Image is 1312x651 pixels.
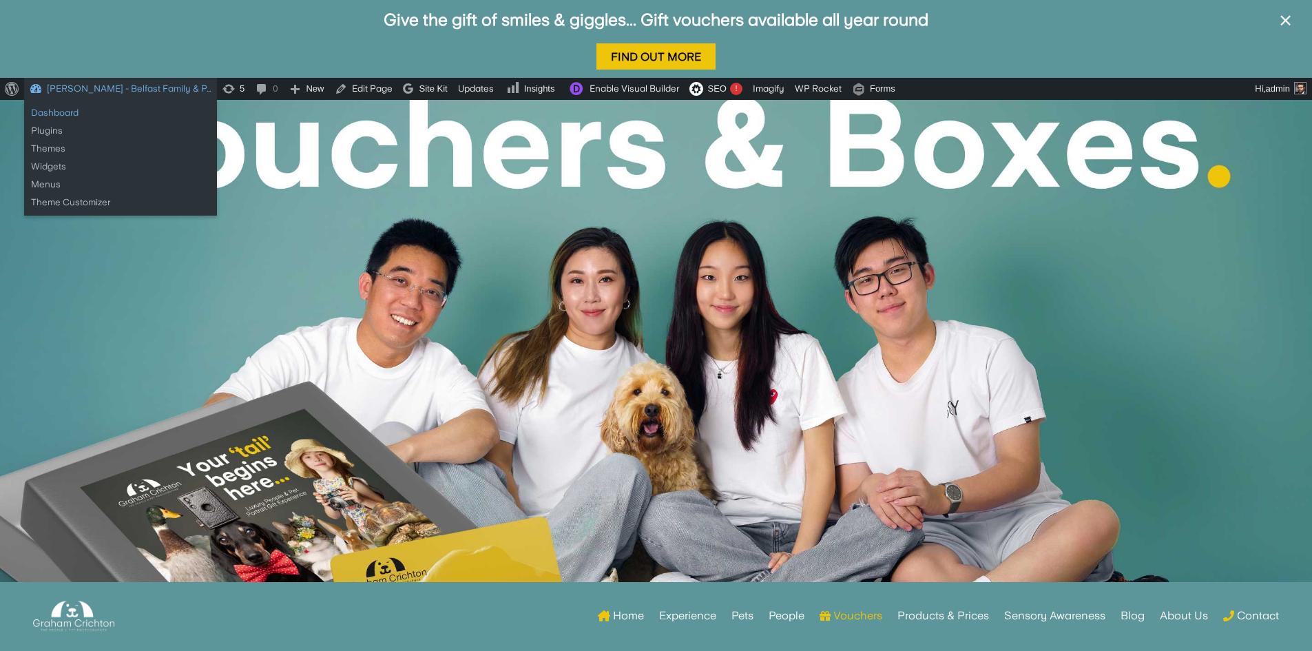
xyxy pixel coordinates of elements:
[24,194,217,211] a: Theme Customizer
[897,589,989,643] a: Products & Prices
[24,122,217,140] a: Plugins
[210,85,1103,188] p: Give the gift of memories with a portrait gift experience with [PERSON_NAME]. Just choose the typ...
[659,589,716,643] a: Experience
[1121,589,1145,643] a: Blog
[24,100,217,144] ul: Graham Crichton - Belfast Family & P…
[273,78,278,100] span: 0
[306,78,324,100] span: New
[240,78,244,100] span: 5
[828,431,1091,457] h5: Portrait Session Experience with Large Gift Frame
[210,33,1103,79] h1: Portrait Gift Card
[24,176,217,194] a: Menus
[828,525,1091,541] p: Price: £225.00
[222,450,485,492] p: Just the session - let them decide on products later (plus includes £50 product credit to put tow...
[1160,589,1208,643] a: About Us
[24,136,217,216] ul: Graham Crichton - Belfast Family & P…
[222,497,485,514] p: Price: £100.00
[561,78,685,100] a: Enable Visual Builder
[596,43,716,70] a: Find Out More
[24,140,217,158] a: Themes
[1004,589,1105,643] a: Sensory Awareness
[384,10,928,30] a: Give the gift of smiles & giggles... Gift vouchers available all year round
[828,250,1091,426] img: Thumbnail
[1266,83,1290,94] span: admin
[24,104,217,122] a: Dashboard
[1223,589,1279,643] a: Contact
[1273,9,1298,50] button: ×
[790,78,847,100] a: WP Rocket
[419,83,447,94] span: Site Kit
[1250,78,1312,100] a: Hi,
[222,431,485,444] h5: Portrait Session Experience
[731,589,753,643] a: Pets
[24,78,217,100] a: [PERSON_NAME] - Belfast Family & P…
[525,431,788,457] h5: Portrait Session Experience with Small Gift Frame
[210,577,397,590] strong: Add Additional Product Credit
[730,83,742,95] div: !
[820,589,882,643] a: Vouchers
[769,589,804,643] a: People
[707,83,726,94] span: SEO
[33,597,114,635] img: Graham Crichton Photography Logo - Graham Crichton - Belfast Family & Pet Photography Studio
[828,463,1091,519] p: Includes the session, a 10x8" printed photograph of your favourite image + £50 product credit to ...
[870,78,895,100] span: Forms
[524,83,555,94] span: Insights
[1279,8,1292,34] span: ×
[329,78,398,100] a: Edit Page
[453,78,499,100] a: Updates
[222,250,485,426] img: Thumbnail
[210,218,337,231] strong: Choose Selected Gift
[748,78,790,100] a: Imagify
[525,250,788,426] img: Thumbnail
[24,158,217,176] a: Widgets
[525,463,788,519] p: Includes the session, a 8x6" printed photograph of your favourite image + £50 product credit to p...
[525,525,788,541] p: Price: £175.00
[598,589,644,643] a: Home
